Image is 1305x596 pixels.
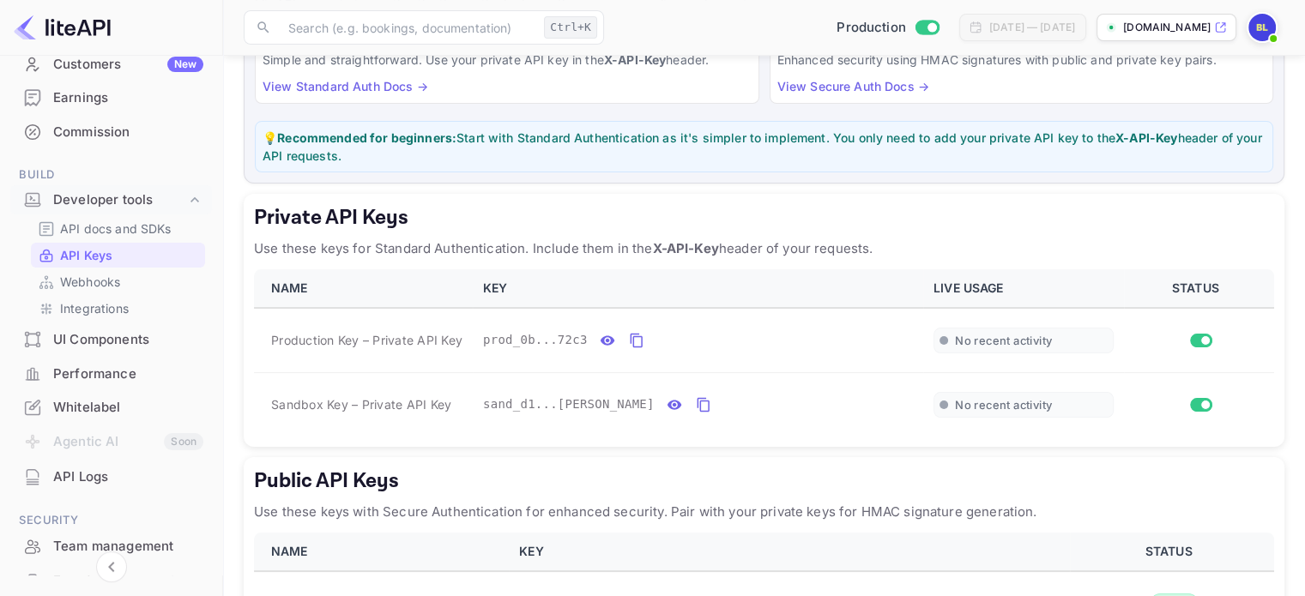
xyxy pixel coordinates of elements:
[1070,533,1274,571] th: STATUS
[60,299,129,317] p: Integrations
[31,243,205,268] div: API Keys
[509,533,1070,571] th: KEY
[955,398,1052,412] span: No recent activity
[10,358,212,389] a: Performance
[10,391,212,423] a: Whitelabel
[777,79,929,93] a: View Secure Auth Docs →
[254,238,1274,259] p: Use these keys for Standard Authentication. Include them in the header of your requests.
[38,299,198,317] a: Integrations
[96,551,127,582] button: Collapse navigation
[31,216,205,241] div: API docs and SDKs
[837,18,906,38] span: Production
[955,334,1052,348] span: No recent activity
[53,330,203,350] div: UI Components
[53,123,203,142] div: Commission
[10,530,212,562] a: Team management
[1248,14,1276,41] img: Bidit LK
[254,502,1274,522] p: Use these keys with Secure Authentication for enhanced security. Pair with your private keys for ...
[53,364,203,384] div: Performance
[777,51,1266,69] p: Enhanced security using HMAC signatures with public and private key pairs.
[10,461,212,492] a: API Logs
[53,190,186,210] div: Developer tools
[38,246,198,264] a: API Keys
[263,79,428,93] a: View Standard Auth Docs →
[10,81,212,113] a: Earnings
[38,220,198,238] a: API docs and SDKs
[830,18,946,38] div: Switch to Sandbox mode
[254,533,509,571] th: NAME
[277,130,456,145] strong: Recommended for beginners:
[38,273,198,291] a: Webhooks
[263,129,1266,165] p: 💡 Start with Standard Authentication as it's simpler to implement. You only need to add your priv...
[31,296,205,321] div: Integrations
[989,20,1075,35] div: [DATE] — [DATE]
[31,269,205,294] div: Webhooks
[483,395,655,413] span: sand_d1...[PERSON_NAME]
[10,166,212,184] span: Build
[278,10,537,45] input: Search (e.g. bookings, documentation)
[271,395,451,413] span: Sandbox Key – Private API Key
[10,564,212,596] a: Fraud management
[10,185,212,215] div: Developer tools
[10,461,212,494] div: API Logs
[10,511,212,530] span: Security
[254,204,1274,232] h5: Private API Keys
[254,467,1274,495] h5: Public API Keys
[10,48,212,80] a: CustomersNew
[10,116,212,147] a: Commission
[10,530,212,563] div: Team management
[53,55,203,75] div: Customers
[1124,269,1274,308] th: STATUS
[10,81,212,115] div: Earnings
[53,571,203,591] div: Fraud management
[53,537,203,557] div: Team management
[1115,130,1177,145] strong: X-API-Key
[263,51,752,69] p: Simple and straightforward. Use your private API key in the header.
[53,398,203,418] div: Whitelabel
[483,331,588,349] span: prod_0b...72c3
[604,52,666,67] strong: X-API-Key
[10,48,212,81] div: CustomersNew
[60,220,172,238] p: API docs and SDKs
[60,246,112,264] p: API Keys
[544,16,597,39] div: Ctrl+K
[60,273,120,291] p: Webhooks
[14,14,111,41] img: LiteAPI logo
[10,323,212,357] div: UI Components
[10,116,212,149] div: Commission
[10,323,212,355] a: UI Components
[271,331,462,349] span: Production Key – Private API Key
[10,391,212,424] div: Whitelabel
[254,269,1274,436] table: private api keys table
[923,269,1123,308] th: LIVE USAGE
[1123,20,1211,35] p: [DOMAIN_NAME]
[53,467,203,487] div: API Logs
[254,269,473,308] th: NAME
[167,57,203,72] div: New
[652,240,718,256] strong: X-API-Key
[53,88,203,108] div: Earnings
[10,358,212,391] div: Performance
[473,269,923,308] th: KEY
